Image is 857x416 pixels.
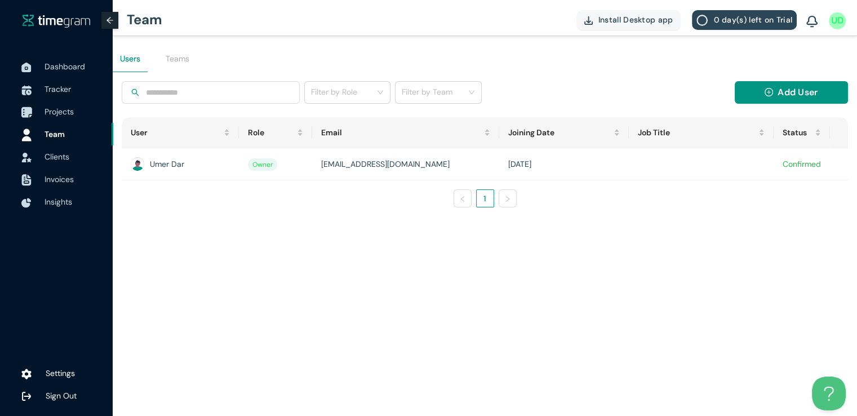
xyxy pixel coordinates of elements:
[477,190,494,207] a: 1
[629,117,774,148] th: Job Title
[46,368,75,378] span: Settings
[239,117,312,148] th: Role
[735,81,849,104] button: plus-circleAdd User
[638,126,756,139] span: Job Title
[778,85,818,99] span: Add User
[806,16,818,28] img: BellIcon
[454,189,472,207] button: left
[713,14,792,26] span: 0 day(s) left on Trial
[499,117,629,148] th: Joining Date
[248,126,295,139] span: Role
[598,14,673,26] span: Install Desktop app
[21,174,32,186] img: InvoiceIcon
[321,158,490,170] span: [EMAIL_ADDRESS][DOMAIN_NAME]
[127,3,162,37] h1: Team
[45,84,71,94] span: Tracker
[45,152,69,162] span: Clients
[576,10,681,30] button: Install Desktop app
[23,14,90,28] img: timegram
[21,391,32,401] img: logOut.ca60ddd252d7bab9102ea2608abe0238.svg
[829,12,846,29] img: UserIcon
[131,157,230,171] div: Umer Dar
[21,85,32,95] img: TimeTrackerIcon
[120,52,140,65] div: Users
[131,126,221,139] span: User
[21,369,32,380] img: settings.78e04af822cf15d41b38c81147b09f22.svg
[504,196,511,202] span: right
[783,126,812,139] span: Status
[131,157,144,171] img: avatar.fec57b94fc8d5a52bb4275e101231b4f.svg
[21,107,32,118] img: ProjectIcon
[21,153,32,162] img: InvoiceIcon
[459,196,466,202] span: left
[131,88,144,96] span: search
[508,126,611,139] span: Joining Date
[321,126,482,139] span: Email
[21,198,32,208] img: InsightsIcon
[812,377,846,410] iframe: Toggle Customer Support
[46,391,77,401] span: Sign Out
[21,63,32,73] img: DashboardIcon
[499,189,517,207] li: Next Page
[106,16,114,24] span: arrow-left
[45,61,85,72] span: Dashboard
[499,189,517,207] button: right
[774,117,830,148] th: Status
[122,117,239,148] th: User
[45,107,74,117] span: Projects
[312,117,499,148] th: Email
[454,189,472,207] li: Previous Page
[783,158,821,170] div: confirmed
[476,189,494,207] li: 1
[45,197,72,207] span: Insights
[499,148,629,180] td: [DATE]
[45,129,65,139] span: Team
[765,88,773,98] span: plus-circle
[45,174,74,184] span: Invoices
[21,129,32,141] img: UserIcon
[248,158,277,171] span: owner
[692,10,797,30] button: 0 day(s) left on Trial
[166,52,189,65] div: Teams
[584,16,593,25] img: DownloadApp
